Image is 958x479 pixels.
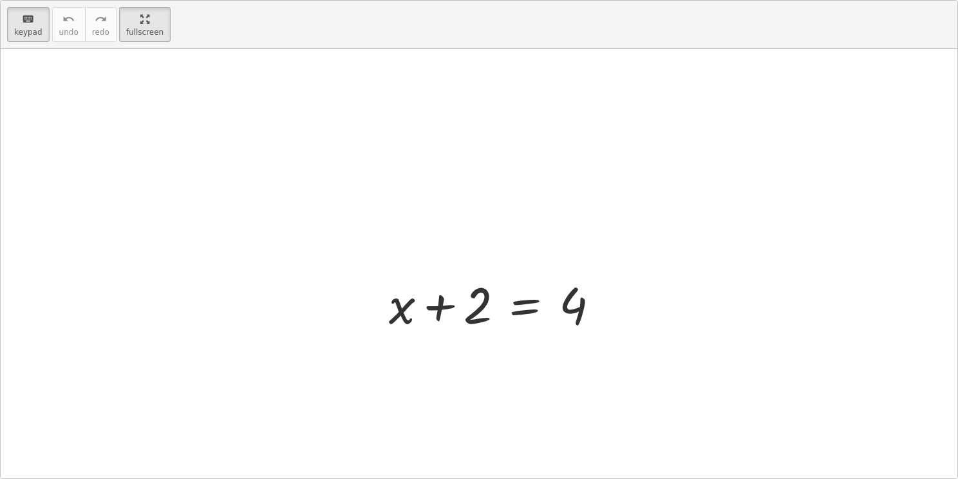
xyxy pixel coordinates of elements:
[59,28,79,37] span: undo
[14,28,42,37] span: keypad
[62,12,75,27] i: undo
[119,7,171,42] button: fullscreen
[85,7,117,42] button: redoredo
[52,7,86,42] button: undoundo
[22,12,34,27] i: keyboard
[95,12,107,27] i: redo
[92,28,109,37] span: redo
[7,7,50,42] button: keyboardkeypad
[126,28,164,37] span: fullscreen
